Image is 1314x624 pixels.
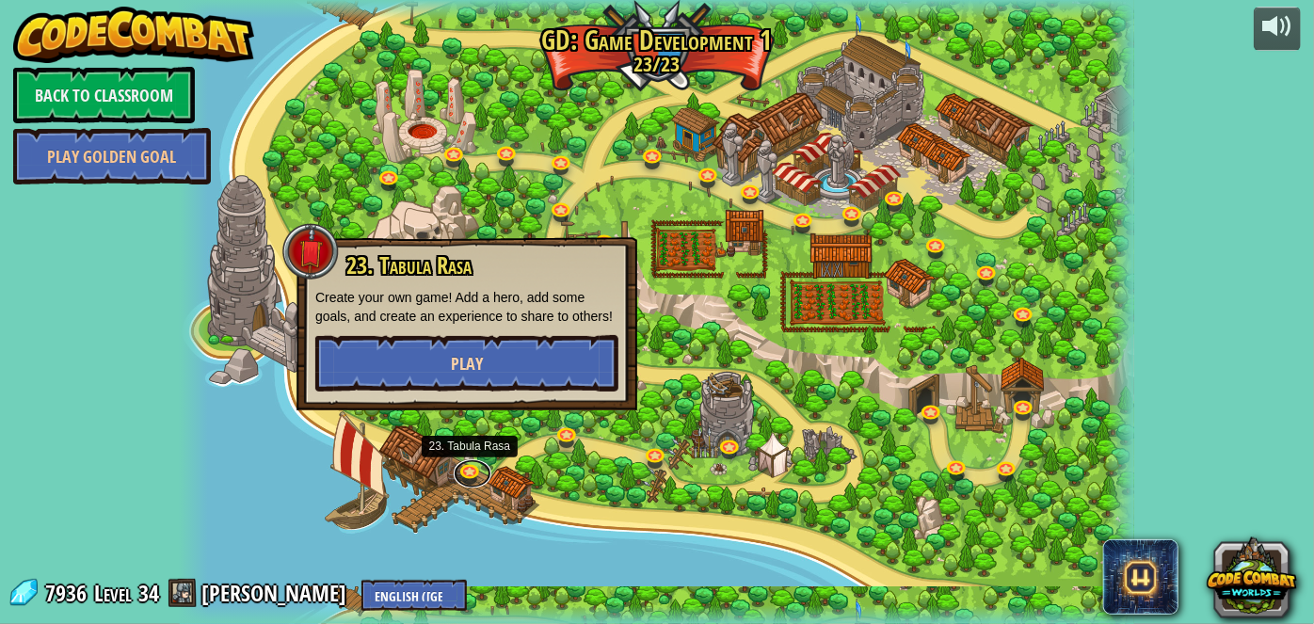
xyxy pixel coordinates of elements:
[13,67,195,123] a: Back to Classroom
[94,578,132,609] span: Level
[315,335,618,392] button: Play
[315,288,618,326] p: Create your own game! Add a hero, add some goals, and create an experience to share to others!
[138,578,159,608] span: 34
[451,352,483,376] span: Play
[1254,7,1301,51] button: Adjust volume
[13,128,211,184] a: Play Golden Goal
[45,578,92,608] span: 7936
[346,249,472,281] span: 23. Tabula Rasa
[13,7,254,63] img: CodeCombat - Learn how to code by playing a game
[201,578,352,608] a: [PERSON_NAME]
